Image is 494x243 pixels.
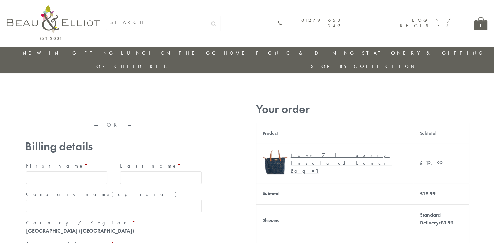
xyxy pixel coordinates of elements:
div: Navy 7L Luxury Insulated Lunch Bag [291,151,402,175]
th: Shipping [256,204,413,236]
a: 1 [474,17,487,30]
span: £ [420,160,426,166]
bdi: 19.99 [420,190,436,197]
iframe: Secure express checkout frame [24,100,204,116]
th: Product [256,123,413,143]
strong: [GEOGRAPHIC_DATA] ([GEOGRAPHIC_DATA]) [26,227,134,234]
th: Subtotal [256,183,413,204]
label: Company name [26,189,202,200]
th: Subtotal [413,123,469,143]
strong: × 1 [312,167,319,174]
a: For Children [90,63,170,70]
bdi: 3.95 [440,219,454,226]
label: Country / Region [26,218,202,228]
a: New in! [23,50,66,56]
span: (optional) [111,191,181,198]
a: Picnic & Dining [256,50,356,56]
a: Gifting [72,50,115,56]
a: Shop by collection [311,63,417,70]
bdi: 19.99 [420,160,443,166]
a: Home [224,50,250,56]
span: £ [440,219,443,226]
a: Stationery & Gifting [362,50,485,56]
img: logo [7,5,100,40]
a: Login / Register [400,17,451,29]
input: SEARCH [106,16,207,29]
h3: Your order [256,103,469,116]
label: Standard Delivery: [420,211,454,226]
a: 01279 653 249 [278,18,342,29]
a: Lunch On The Go [121,50,218,56]
span: £ [420,190,423,197]
p: — OR — [25,122,203,128]
img: Navy 7L Luxury Insulated Lunch Bag [263,150,287,174]
label: Last name [120,161,202,171]
a: Navy 7L Luxury Insulated Lunch Bag Navy 7L Luxury Insulated Lunch Bag× 1 [263,150,407,177]
h3: Billing details [25,140,203,153]
label: First name [26,161,108,171]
